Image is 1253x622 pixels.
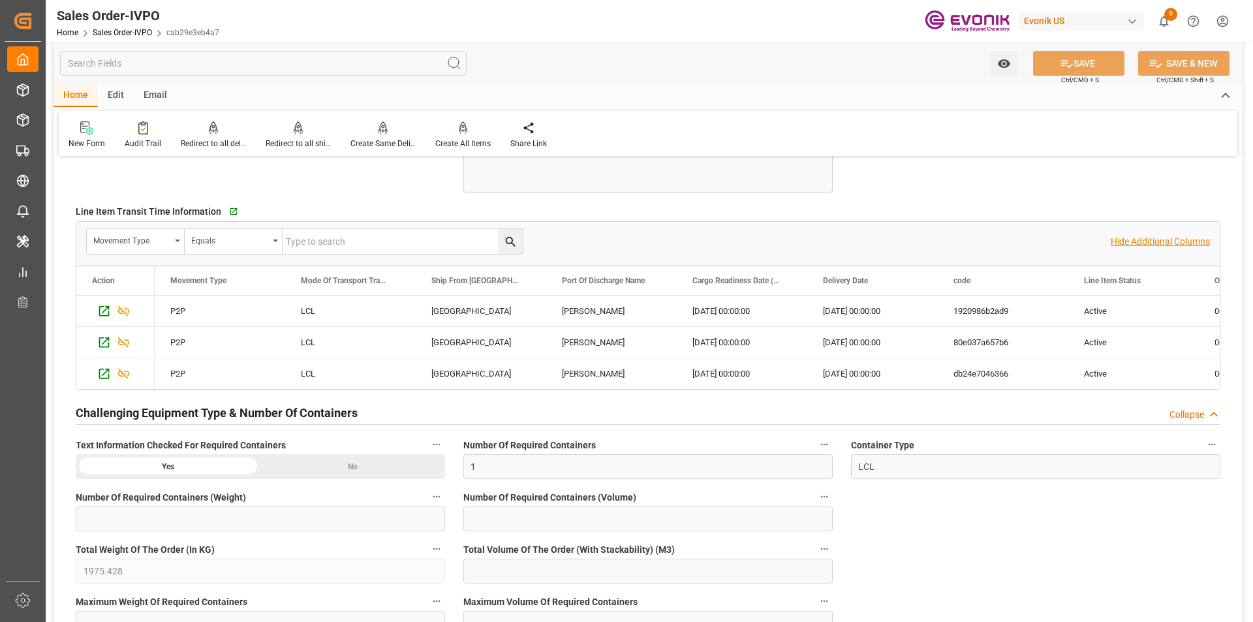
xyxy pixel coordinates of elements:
[953,276,970,285] span: code
[677,358,807,389] div: [DATE] 00:00:00
[1164,8,1177,21] span: 9
[93,232,170,247] div: Movement Type
[285,296,416,326] div: LCL
[816,540,833,557] button: Total Volume Of The Order (With Stackability) (M3)
[416,327,546,358] div: [GEOGRAPHIC_DATA]
[76,205,221,219] span: Line Item Transit Time Information
[301,276,388,285] span: Mode Of Transport Translation
[938,358,1068,389] div: db24e7046366
[76,404,358,422] h2: Challenging Equipment Type & Number Of Containers
[1179,7,1208,36] button: Help Center
[416,358,546,389] div: [GEOGRAPHIC_DATA]
[60,51,467,76] input: Search Fields
[1084,359,1183,389] div: Active
[76,595,247,609] span: Maximum Weight Of Required Containers
[428,540,445,557] button: Total Weight Of The Order (In KG)
[181,138,246,149] div: Redirect to all deliveries
[191,232,268,247] div: Equals
[816,593,833,610] button: Maximum Volume Of Required Containers
[1169,408,1204,422] div: Collapse
[125,138,161,149] div: Audit Trail
[1084,328,1183,358] div: Active
[823,276,868,285] span: Delivery Date
[76,454,260,479] div: Yes
[266,138,331,149] div: Redirect to all shipments
[428,436,445,453] button: Text Information Checked For Required Containers
[87,229,185,254] button: open menu
[155,358,285,389] div: P2P
[93,28,152,37] a: Sales Order-IVPO
[1111,235,1210,249] p: Hide Additional Columns
[463,439,596,452] span: Number Of Required Containers
[76,543,215,557] span: Total Weight Of The Order (In KG)
[1138,51,1230,76] button: SAVE & NEW
[816,436,833,453] button: Number Of Required Containers
[285,358,416,389] div: LCL
[498,229,523,254] button: search button
[546,358,677,389] div: [PERSON_NAME]
[938,327,1068,358] div: 80e037a657b6
[1019,12,1144,31] div: Evonik US
[69,138,105,149] div: New Form
[463,491,636,505] span: Number Of Required Containers (Volume)
[1019,8,1149,33] button: Evonik US
[677,327,807,358] div: [DATE] 00:00:00
[938,296,1068,326] div: 1920986b2ad9
[807,358,938,389] div: [DATE] 00:00:00
[1203,436,1220,453] button: Container Type
[170,276,226,285] span: Movement Type
[1061,75,1099,85] span: Ctrl/CMD + S
[510,138,547,149] div: Share Link
[76,358,155,390] div: Press SPACE to select this row.
[416,296,546,326] div: [GEOGRAPHIC_DATA]
[57,28,78,37] a: Home
[350,138,416,149] div: Create Same Delivery Date
[76,491,246,505] span: Number Of Required Containers (Weight)
[692,276,780,285] span: Cargo Readiness Date (Shipping Date)
[76,296,155,327] div: Press SPACE to select this row.
[428,488,445,505] button: Number Of Required Containers (Weight)
[285,327,416,358] div: LCL
[76,439,286,452] span: Text Information Checked For Required Containers
[431,276,519,285] span: Ship From [GEOGRAPHIC_DATA]
[185,229,283,254] button: open menu
[1033,51,1124,76] button: SAVE
[677,296,807,326] div: [DATE] 00:00:00
[816,488,833,505] button: Number Of Required Containers (Volume)
[1084,276,1141,285] span: Line Item Status
[851,439,914,452] span: Container Type
[546,327,677,358] div: [PERSON_NAME]
[134,85,177,107] div: Email
[76,327,155,358] div: Press SPACE to select this row.
[1149,7,1179,36] button: show 9 new notifications
[1156,75,1214,85] span: Ctrl/CMD + Shift + S
[463,543,675,557] span: Total Volume Of The Order (With Stackability) (M3)
[807,327,938,358] div: [DATE] 00:00:00
[463,595,638,609] span: Maximum Volume Of Required Containers
[546,296,677,326] div: [PERSON_NAME]
[155,327,285,358] div: P2P
[54,85,98,107] div: Home
[435,138,491,149] div: Create All Items
[991,51,1017,76] button: open menu
[57,6,219,25] div: Sales Order-IVPO
[925,10,1010,33] img: Evonik-brand-mark-Deep-Purple-RGB.jpeg_1700498283.jpeg
[260,454,445,479] div: No
[92,276,115,285] div: Action
[562,276,645,285] span: Port Of Discharge Name
[428,593,445,610] button: Maximum Weight Of Required Containers
[283,229,523,254] input: Type to search
[155,296,285,326] div: P2P
[1084,296,1183,326] div: Active
[98,85,134,107] div: Edit
[807,296,938,326] div: [DATE] 00:00:00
